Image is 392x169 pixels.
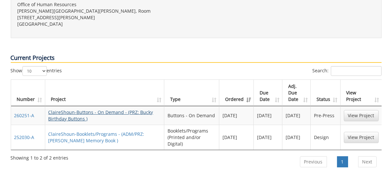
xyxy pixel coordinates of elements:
[18,8,191,21] p: [PERSON_NAME][GEOGRAPHIC_DATA][PERSON_NAME], Room [STREET_ADDRESS][PERSON_NAME]
[164,125,219,150] td: Booklets/Programs (Printed and/or Digital)
[219,80,254,106] th: Ordered: activate to sort column ascending
[219,106,254,125] td: [DATE]
[344,132,379,143] a: View Project
[14,134,34,140] a: 252030-A
[48,109,153,122] a: ClaireShoun-Buttons - On Demand - (PRZ: Bucky Birthday Buttons )
[219,125,254,150] td: [DATE]
[48,131,144,144] a: ClaireShoun-Booklets/Programs - (ADM/PRZ: [PERSON_NAME] Memory Book )
[45,80,165,106] th: Project: activate to sort column ascending
[282,106,311,125] td: [DATE]
[18,1,191,8] p: Office of Human Resources
[341,80,382,106] th: View Project: activate to sort column ascending
[254,80,282,106] th: Due Date: activate to sort column ascending
[331,66,382,76] input: Search:
[11,66,62,76] label: Show entries
[14,112,34,119] a: 260251-A
[313,66,382,76] label: Search:
[18,21,191,27] p: [GEOGRAPHIC_DATA]
[311,125,340,150] td: Design
[254,106,282,125] td: [DATE]
[11,80,45,106] th: Number: activate to sort column ascending
[254,125,282,150] td: [DATE]
[311,106,340,125] td: Pre-Press
[164,106,219,125] td: Buttons - On Demand
[11,152,69,161] div: Showing 1 to 2 of 2 entries
[337,156,348,167] a: 1
[300,156,327,167] a: Previous
[282,125,311,150] td: [DATE]
[282,80,311,106] th: Adj. Due Date: activate to sort column ascending
[311,80,340,106] th: Status: activate to sort column ascending
[11,54,382,63] p: Current Projects
[164,80,219,106] th: Type: activate to sort column ascending
[22,66,47,76] select: Showentries
[344,110,379,121] a: View Project
[358,156,377,167] a: Next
